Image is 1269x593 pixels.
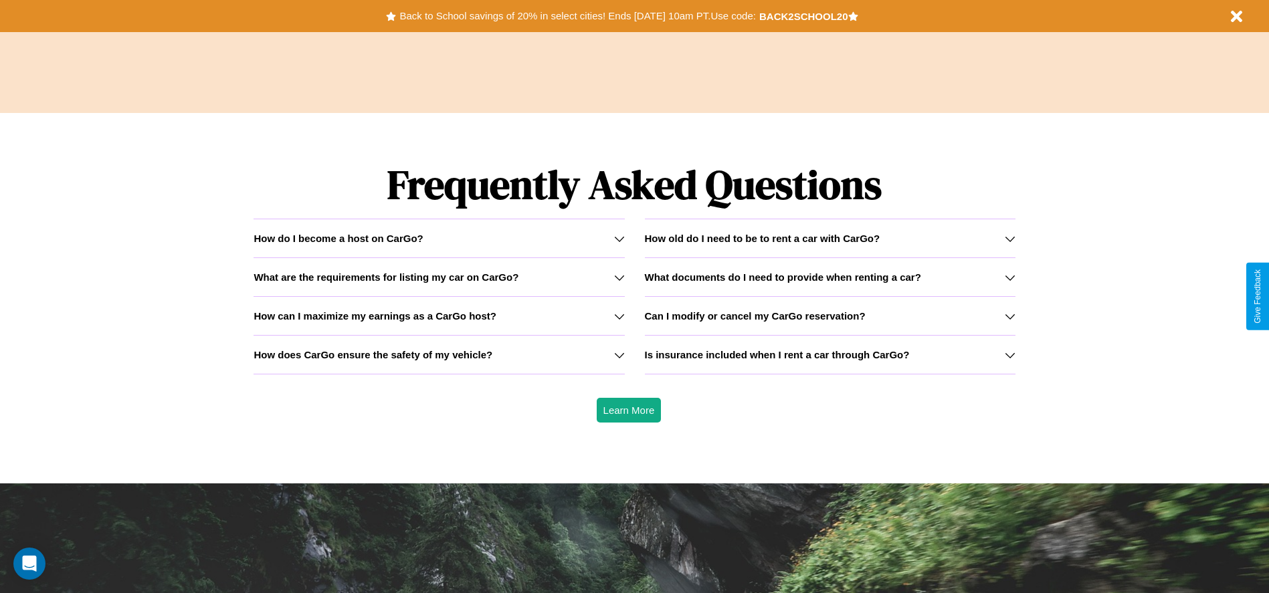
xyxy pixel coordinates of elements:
[645,233,880,244] h3: How old do I need to be to rent a car with CarGo?
[1253,269,1262,324] div: Give Feedback
[645,310,866,322] h3: Can I modify or cancel my CarGo reservation?
[759,11,848,22] b: BACK2SCHOOL20
[597,398,662,423] button: Learn More
[645,271,921,283] h3: What documents do I need to provide when renting a car?
[254,310,496,322] h3: How can I maximize my earnings as a CarGo host?
[254,233,423,244] h3: How do I become a host on CarGo?
[396,7,759,25] button: Back to School savings of 20% in select cities! Ends [DATE] 10am PT.Use code:
[254,349,492,360] h3: How does CarGo ensure the safety of my vehicle?
[254,150,1015,219] h1: Frequently Asked Questions
[645,349,910,360] h3: Is insurance included when I rent a car through CarGo?
[13,548,45,580] div: Open Intercom Messenger
[254,271,518,283] h3: What are the requirements for listing my car on CarGo?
